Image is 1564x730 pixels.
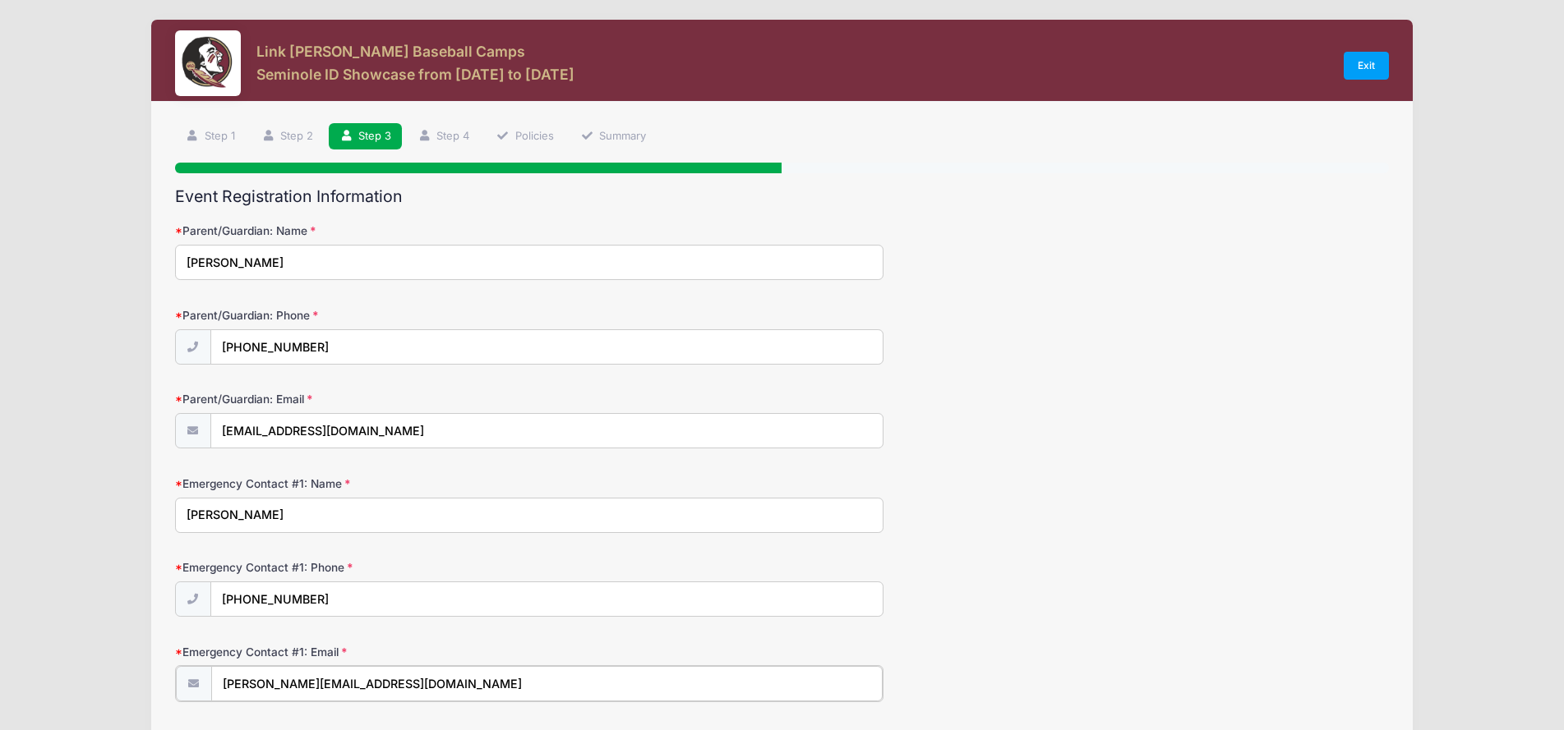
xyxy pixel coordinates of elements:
h3: Link [PERSON_NAME] Baseball Camps [256,43,574,60]
a: Step 1 [175,123,246,150]
label: Parent/Guardian: Email [175,391,579,407]
a: Exit [1344,52,1390,80]
h3: Seminole ID Showcase from [DATE] to [DATE] [256,66,574,83]
label: Emergency Contact #1: Email [175,644,579,660]
h2: Event Registration Information [175,187,1389,206]
a: Summary [570,123,657,150]
input: email@email.com [210,413,883,448]
a: Step 4 [408,123,481,150]
input: (xxx) xxx-xxxx [210,581,883,617]
a: Policies [486,123,565,150]
a: Step 2 [251,123,324,150]
input: email@email.com [211,666,883,701]
label: Emergency Contact #1: Phone [175,559,579,576]
label: Parent/Guardian: Phone [175,307,579,324]
label: Emergency Contact #1: Name [175,475,579,492]
input: (xxx) xxx-xxxx [210,329,883,365]
label: Parent/Guardian: Name [175,223,579,239]
a: Step 3 [329,123,402,150]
